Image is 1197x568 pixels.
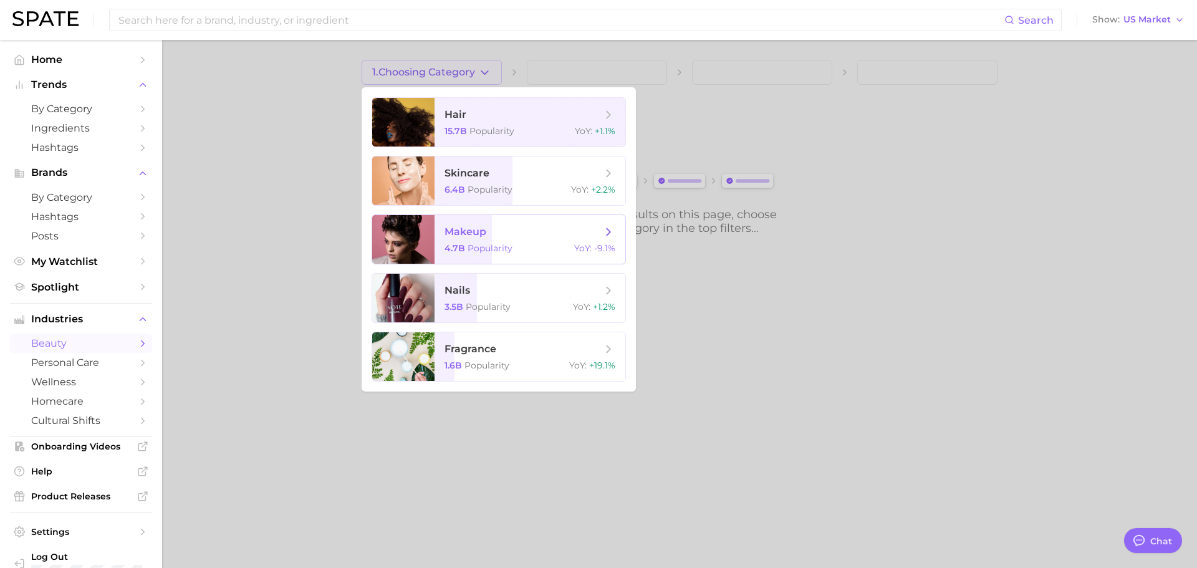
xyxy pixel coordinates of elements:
span: hair [445,108,466,120]
span: cultural shifts [31,415,131,426]
span: -9.1% [594,243,615,254]
a: personal care [10,353,152,372]
a: Onboarding Videos [10,437,152,456]
span: YoY : [571,184,589,195]
span: by Category [31,191,131,203]
span: +1.2% [593,301,615,312]
a: beauty [10,334,152,353]
span: skincare [445,167,489,179]
a: by Category [10,99,152,118]
a: Posts [10,226,152,246]
span: Ingredients [31,122,131,134]
span: 1.6b [445,360,462,371]
span: 6.4b [445,184,465,195]
span: Popularity [464,360,509,371]
a: Help [10,462,152,481]
span: Industries [31,314,131,325]
span: My Watchlist [31,256,131,267]
span: Spotlight [31,281,131,293]
span: +2.2% [591,184,615,195]
span: US Market [1123,16,1171,23]
span: Popularity [466,301,511,312]
span: Home [31,54,131,65]
span: homecare [31,395,131,407]
span: YoY : [574,243,592,254]
a: My Watchlist [10,252,152,271]
a: Product Releases [10,487,152,506]
span: makeup [445,226,486,238]
span: nails [445,284,470,296]
img: SPATE [12,11,79,26]
span: Search [1018,14,1054,26]
button: Industries [10,310,152,329]
button: Brands [10,163,152,182]
span: Show [1092,16,1120,23]
button: ShowUS Market [1089,12,1188,28]
span: YoY : [575,125,592,137]
a: Home [10,50,152,69]
span: Product Releases [31,491,131,502]
span: Log Out [31,551,233,562]
span: Help [31,466,131,477]
a: wellness [10,372,152,392]
span: Posts [31,230,131,242]
a: Settings [10,522,152,541]
span: Popularity [468,243,512,254]
span: Popularity [468,184,512,195]
a: Spotlight [10,277,152,297]
span: beauty [31,337,131,349]
ul: 1.Choosing Category [362,87,636,392]
span: Hashtags [31,142,131,153]
span: YoY : [573,301,590,312]
span: 3.5b [445,301,463,312]
span: personal care [31,357,131,368]
a: Ingredients [10,118,152,138]
a: Hashtags [10,207,152,226]
span: YoY : [569,360,587,371]
span: by Category [31,103,131,115]
span: +1.1% [595,125,615,137]
a: by Category [10,188,152,207]
a: Hashtags [10,138,152,157]
span: Trends [31,79,131,90]
span: Hashtags [31,211,131,223]
span: fragrance [445,343,496,355]
span: 15.7b [445,125,467,137]
span: 4.7b [445,243,465,254]
span: +19.1% [589,360,615,371]
a: cultural shifts [10,411,152,430]
button: Trends [10,75,152,94]
span: Onboarding Videos [31,441,131,452]
span: Popularity [469,125,514,137]
span: wellness [31,376,131,388]
input: Search here for a brand, industry, or ingredient [117,9,1004,31]
span: Brands [31,167,131,178]
span: Settings [31,526,131,537]
a: homecare [10,392,152,411]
